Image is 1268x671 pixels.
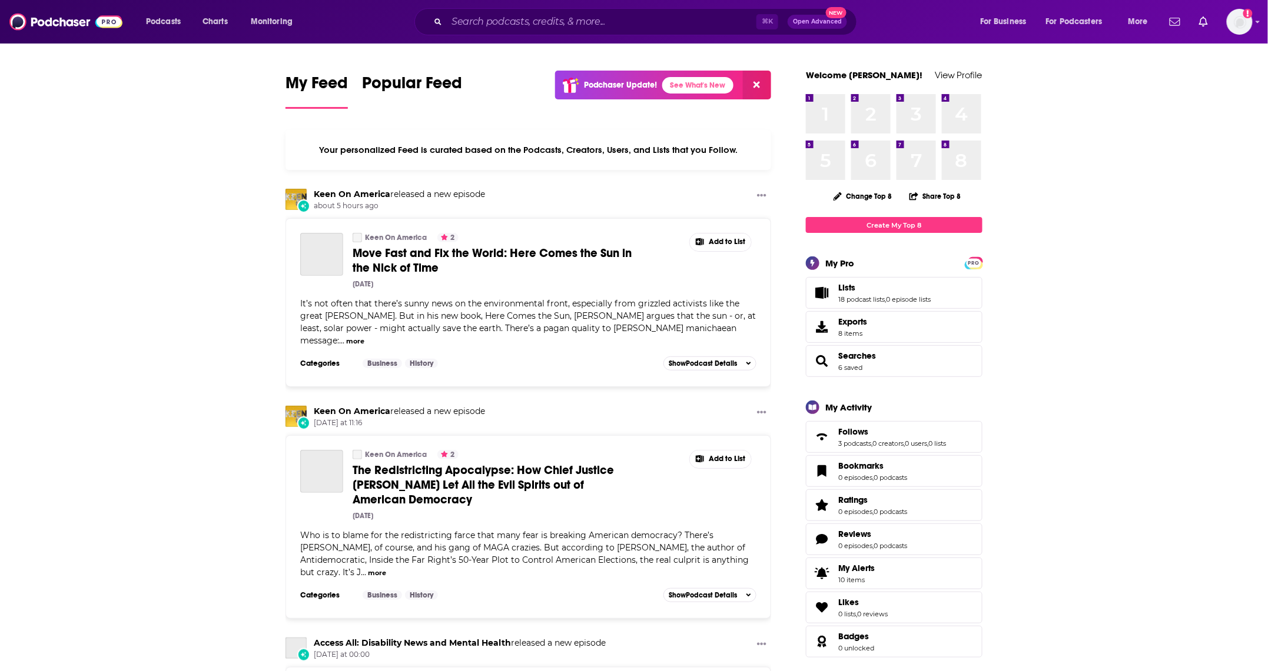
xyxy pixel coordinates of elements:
span: , [856,610,857,618]
a: Reviews [810,531,834,548]
span: Follows [838,426,868,437]
a: Business [363,590,402,600]
a: Access All: Disability News and Mental Health [314,637,511,648]
span: , [885,295,886,303]
span: Ratings [806,489,982,521]
div: New Episode [297,199,310,212]
button: more [368,568,386,578]
div: Your personalized Feed is curated based on the Podcasts, Creators, Users, and Lists that you Follow. [286,130,771,170]
span: , [927,439,928,448]
a: Exports [806,311,982,343]
a: History [405,590,438,600]
a: Keen On America [365,450,427,459]
a: Show notifications dropdown [1194,12,1213,32]
h3: Categories [300,590,353,600]
span: about 5 hours ago [314,201,485,211]
a: Move Fast and Fix the World: Here Comes the Sun in the Nick of Time [300,233,343,276]
a: 3 podcasts [838,439,871,448]
a: Bookmarks [838,460,907,471]
span: More [1128,14,1148,30]
a: Ratings [838,495,907,505]
a: Move Fast and Fix the World: Here Comes the Sun in the Nick of Time [353,246,639,275]
button: open menu [972,12,1041,31]
a: Ratings [810,497,834,513]
span: The Redistricting Apocalypse: How Chief Justice [PERSON_NAME] Let All the Evil Spirits out of Ame... [353,463,614,507]
a: Lists [810,285,834,301]
div: [DATE] [353,280,373,288]
span: ⌘ K [756,14,778,29]
img: Podchaser - Follow, Share and Rate Podcasts [9,11,122,33]
span: My Alerts [810,565,834,582]
h3: released a new episode [314,189,485,200]
span: Open Advanced [793,19,842,25]
div: [DATE] [353,512,373,520]
a: Create My Top 8 [806,217,982,233]
button: Change Top 8 [826,189,899,203]
img: Keen On America [286,406,307,427]
span: Exports [838,316,867,327]
p: Podchaser Update! [584,80,658,90]
span: Monitoring [251,14,293,30]
a: Charts [195,12,235,31]
a: 0 unlocked [838,644,874,652]
span: My Alerts [838,563,875,573]
a: Follows [838,426,946,437]
button: open menu [243,12,308,31]
svg: Add a profile image [1243,9,1253,18]
a: See What's New [662,77,733,94]
span: Who is to blame for the redistricting farce that many fear is breaking American democracy? There’... [300,530,749,577]
a: The Redistricting Apocalypse: How Chief Justice [PERSON_NAME] Let All the Evil Spirits out of Ame... [353,463,639,507]
span: PRO [967,259,981,268]
span: Charts [203,14,228,30]
a: Keen On America [353,450,362,459]
a: 0 podcasts [874,542,907,550]
span: Likes [806,592,982,623]
span: Bookmarks [838,460,884,471]
h3: released a new episode [314,637,606,649]
a: Keen On America [365,233,427,242]
button: more [346,336,364,346]
a: 0 lists [838,610,856,618]
span: Add to List [709,455,745,463]
a: 6 saved [838,363,862,372]
a: 0 creators [872,439,904,448]
span: Likes [838,597,859,607]
span: Popular Feed [362,73,462,100]
a: Likes [838,597,888,607]
img: Keen On America [286,189,307,210]
a: The Redistricting Apocalypse: How Chief Justice Roberts Let All the Evil Spirits out of American ... [300,450,343,493]
a: 18 podcast lists [838,295,885,303]
button: 2 [437,450,459,459]
div: New Episode [297,416,310,429]
div: My Activity [825,402,872,413]
a: PRO [967,258,981,267]
a: Reviews [838,529,907,539]
a: Welcome [PERSON_NAME]! [806,69,922,81]
a: 0 podcasts [874,508,907,516]
a: 0 reviews [857,610,888,618]
span: Bookmarks [806,455,982,487]
span: For Podcasters [1046,14,1103,30]
a: Access All: Disability News and Mental Health [286,637,307,659]
span: , [872,508,874,516]
span: , [872,473,874,482]
div: Search podcasts, credits, & more... [426,8,868,35]
button: Show profile menu [1227,9,1253,35]
h3: Categories [300,359,353,368]
a: Follows [810,429,834,445]
button: Show More Button [752,637,771,652]
span: Searches [806,345,982,377]
a: Popular Feed [362,73,462,109]
span: Reviews [806,523,982,555]
span: Show Podcast Details [669,591,737,599]
span: ... [339,335,344,346]
button: ShowPodcast Details [663,356,756,370]
a: My Feed [286,73,348,109]
button: Open AdvancedNew [788,15,847,29]
span: Follows [806,421,982,453]
a: Badges [810,633,834,650]
span: Add to List [709,238,745,246]
span: Podcasts [146,14,181,30]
